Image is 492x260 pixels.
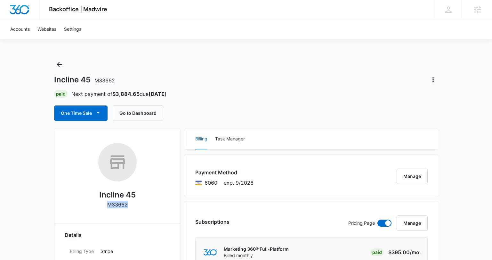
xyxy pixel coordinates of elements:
[397,169,428,184] button: Manage
[348,220,375,227] p: Pricing Page
[224,179,254,187] span: exp. 9/2026
[224,252,289,259] p: Billed monthly
[203,249,217,256] img: marketing360Logo
[113,105,163,121] button: Go to Dashboard
[428,75,438,85] button: Actions
[224,246,289,252] p: Marketing 360® Full-Platform
[54,105,108,121] button: One Time Sale
[195,218,230,226] h3: Subscriptions
[65,231,82,239] span: Details
[99,189,136,201] h2: Incline 45
[71,90,167,98] p: Next payment of due
[101,248,165,255] p: Stripe
[370,248,384,256] div: Paid
[112,91,140,97] strong: $3,884.65
[70,248,95,255] dt: Billing Type
[388,248,421,256] p: $395.00
[205,179,217,187] span: Visa ending with
[94,77,115,84] span: M33662
[54,75,115,85] h1: Incline 45
[397,215,428,231] button: Manage
[49,6,107,13] span: Backoffice | Madwire
[6,19,34,39] a: Accounts
[107,201,128,208] p: M33662
[215,129,245,149] button: Task Manager
[195,169,254,176] h3: Payment Method
[60,19,85,39] a: Settings
[34,19,60,39] a: Websites
[54,59,64,70] button: Back
[195,129,207,149] button: Billing
[54,90,68,98] div: Paid
[149,91,167,97] strong: [DATE]
[410,249,421,256] span: /mo.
